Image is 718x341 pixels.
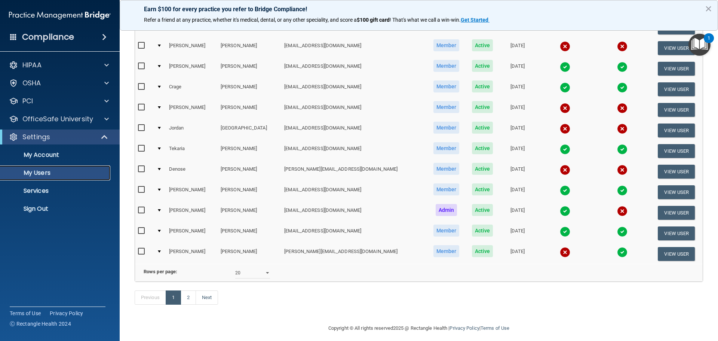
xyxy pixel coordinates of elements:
[433,163,460,175] span: Member
[658,226,695,240] button: View User
[499,58,536,79] td: [DATE]
[218,161,281,182] td: [PERSON_NAME]
[499,79,536,100] td: [DATE]
[705,3,712,15] button: Close
[617,103,628,113] img: cross.ca9f0e7f.svg
[5,151,107,159] p: My Account
[617,124,628,134] img: cross.ca9f0e7f.svg
[560,247,570,258] img: cross.ca9f0e7f.svg
[560,62,570,72] img: tick.e7d51cea.svg
[281,141,427,161] td: [EMAIL_ADDRESS][DOMAIN_NAME]
[617,185,628,196] img: tick.e7d51cea.svg
[166,141,218,161] td: Tekaria
[560,226,570,237] img: tick.e7d51cea.svg
[560,103,570,113] img: cross.ca9f0e7f.svg
[433,245,460,257] span: Member
[166,161,218,182] td: Denose
[144,6,694,13] p: Earn $100 for every practice you refer to Bridge Compliance!
[9,79,109,88] a: OSHA
[433,183,460,195] span: Member
[658,62,695,76] button: View User
[281,223,427,244] td: [EMAIL_ADDRESS][DOMAIN_NAME]
[22,97,33,106] p: PCI
[499,203,536,223] td: [DATE]
[181,290,196,305] a: 2
[281,38,427,58] td: [EMAIL_ADDRESS][DOMAIN_NAME]
[166,120,218,141] td: Jordan
[472,225,493,237] span: Active
[144,269,177,274] b: Rows per page:
[218,203,281,223] td: [PERSON_NAME]
[10,310,41,317] a: Terms of Use
[658,82,695,96] button: View User
[472,60,493,72] span: Active
[658,185,695,199] button: View User
[135,290,166,305] a: Previous
[218,100,281,120] td: [PERSON_NAME]
[617,165,628,175] img: cross.ca9f0e7f.svg
[433,80,460,92] span: Member
[5,187,107,195] p: Services
[22,61,42,70] p: HIPAA
[617,62,628,72] img: tick.e7d51cea.svg
[166,290,181,305] a: 1
[472,183,493,195] span: Active
[5,169,107,177] p: My Users
[499,223,536,244] td: [DATE]
[617,206,628,216] img: cross.ca9f0e7f.svg
[472,122,493,134] span: Active
[281,161,427,182] td: [PERSON_NAME][EMAIL_ADDRESS][DOMAIN_NAME]
[433,60,460,72] span: Member
[617,82,628,93] img: tick.e7d51cea.svg
[10,320,71,328] span: Ⓒ Rectangle Health 2024
[9,133,108,141] a: Settings
[281,244,427,264] td: [PERSON_NAME][EMAIL_ADDRESS][DOMAIN_NAME]
[472,39,493,51] span: Active
[433,101,460,113] span: Member
[433,122,460,134] span: Member
[472,245,493,257] span: Active
[499,244,536,264] td: [DATE]
[22,79,41,88] p: OSHA
[218,182,281,203] td: [PERSON_NAME]
[472,142,493,154] span: Active
[499,100,536,120] td: [DATE]
[499,120,536,141] td: [DATE]
[617,226,628,237] img: tick.e7d51cea.svg
[560,41,570,52] img: cross.ca9f0e7f.svg
[481,325,509,331] a: Terms of Use
[449,325,479,331] a: Privacy Policy
[281,182,427,203] td: [EMAIL_ADDRESS][DOMAIN_NAME]
[218,141,281,161] td: [PERSON_NAME]
[472,204,493,216] span: Active
[461,17,490,23] a: Get Started
[560,144,570,155] img: tick.e7d51cea.svg
[658,206,695,220] button: View User
[9,8,111,23] img: PMB logo
[50,310,83,317] a: Privacy Policy
[472,80,493,92] span: Active
[617,41,628,52] img: cross.ca9f0e7f.svg
[281,100,427,120] td: [EMAIL_ADDRESS][DOMAIN_NAME]
[472,163,493,175] span: Active
[499,161,536,182] td: [DATE]
[218,38,281,58] td: [PERSON_NAME]
[22,32,74,42] h4: Compliance
[658,103,695,117] button: View User
[658,247,695,261] button: View User
[166,182,218,203] td: [PERSON_NAME]
[196,290,218,305] a: Next
[9,115,109,124] a: OfficeSafe University
[218,58,281,79] td: [PERSON_NAME]
[708,38,710,48] div: 1
[218,223,281,244] td: [PERSON_NAME]
[499,182,536,203] td: [DATE]
[281,203,427,223] td: [EMAIL_ADDRESS][DOMAIN_NAME]
[658,124,695,137] button: View User
[658,144,695,158] button: View User
[166,79,218,100] td: Crage
[166,223,218,244] td: [PERSON_NAME]
[433,39,460,51] span: Member
[499,141,536,161] td: [DATE]
[22,133,50,141] p: Settings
